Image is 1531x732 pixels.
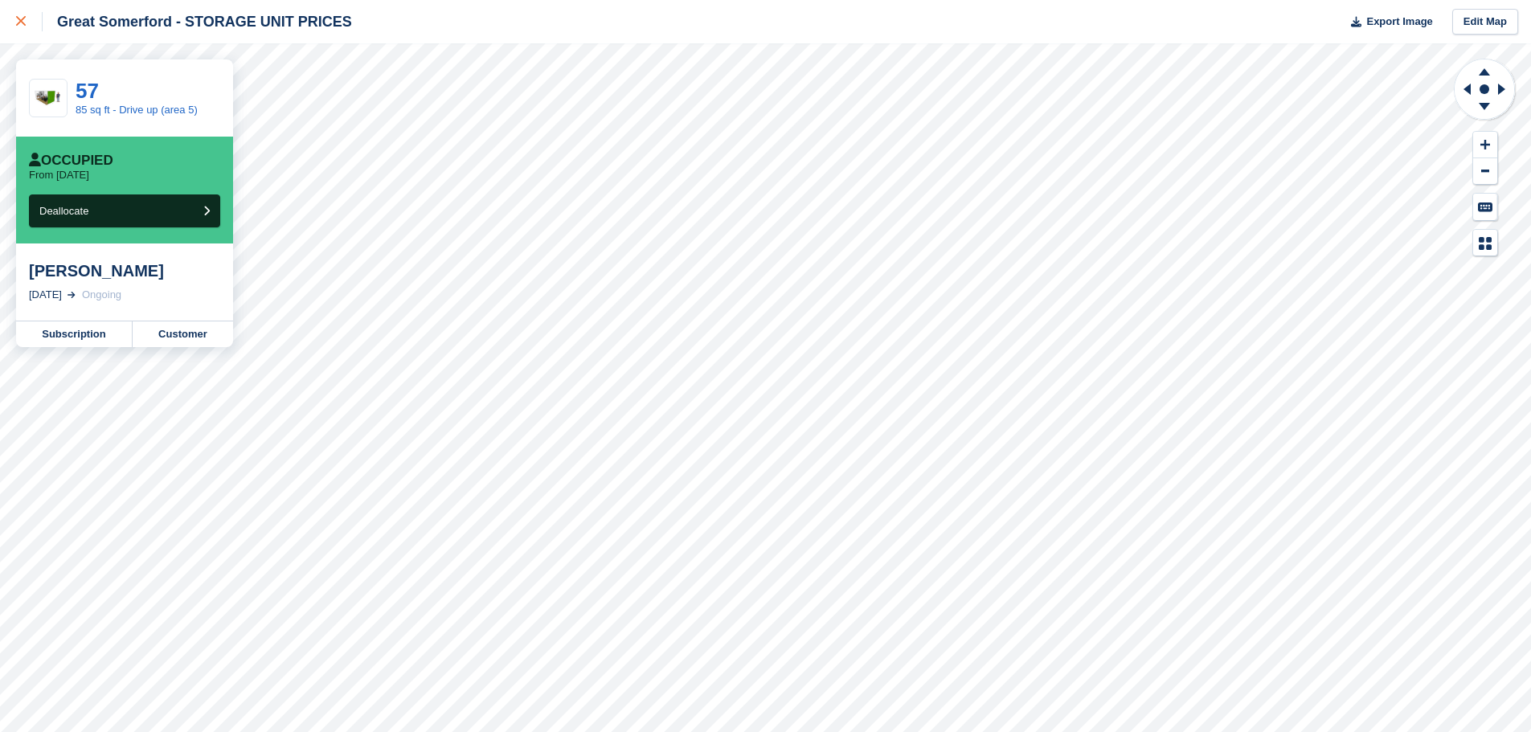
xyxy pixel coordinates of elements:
img: arrow-right-light-icn-cde0832a797a2874e46488d9cf13f60e5c3a73dbe684e267c42b8395dfbc2abf.svg [68,292,76,298]
span: Deallocate [39,205,88,217]
img: 85-sqft-storage-unit.png [30,90,67,107]
button: Zoom In [1473,132,1497,158]
div: Ongoing [82,287,121,303]
a: Subscription [16,321,133,347]
a: 85 sq ft - Drive up (area 5) [76,104,198,116]
span: Export Image [1366,14,1432,30]
p: From [DATE] [29,169,89,182]
a: Customer [133,321,233,347]
a: Edit Map [1452,9,1518,35]
div: [DATE] [29,287,62,303]
a: 57 [76,79,99,103]
div: Great Somerford - STORAGE UNIT PRICES [43,12,352,31]
div: [PERSON_NAME] [29,261,220,280]
div: Occupied [29,153,113,169]
button: Zoom Out [1473,158,1497,185]
button: Map Legend [1473,230,1497,256]
button: Deallocate [29,194,220,227]
button: Keyboard Shortcuts [1473,194,1497,220]
button: Export Image [1341,9,1433,35]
